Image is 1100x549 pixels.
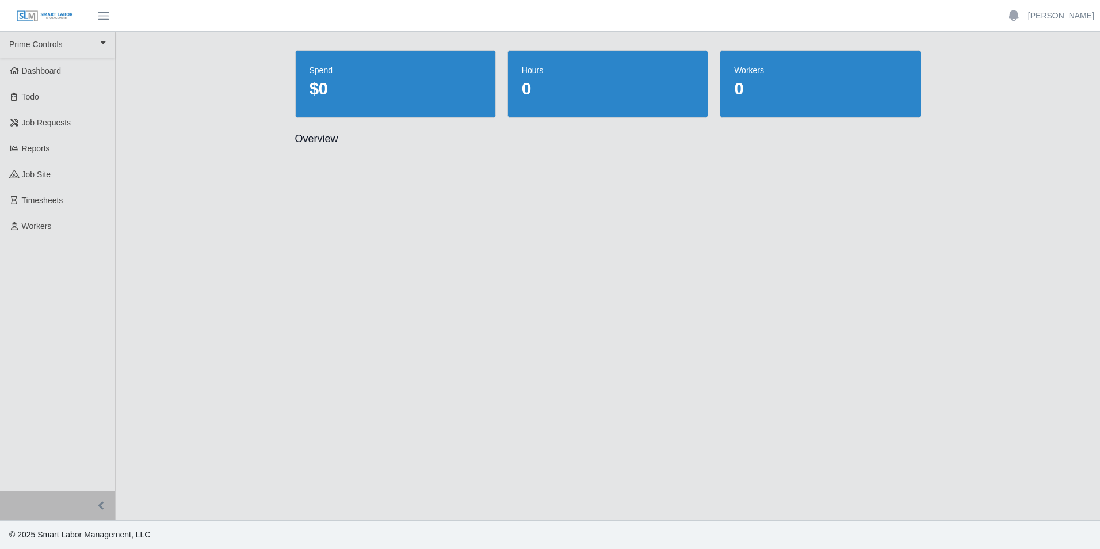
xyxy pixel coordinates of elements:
[310,78,482,99] dd: $0
[734,78,906,99] dd: 0
[295,132,921,146] h2: Overview
[22,196,63,205] span: Timesheets
[522,78,694,99] dd: 0
[22,144,50,153] span: Reports
[734,64,906,76] dt: workers
[22,170,51,179] span: job site
[22,66,62,75] span: Dashboard
[9,530,150,539] span: © 2025 Smart Labor Management, LLC
[22,92,39,101] span: Todo
[1028,10,1094,22] a: [PERSON_NAME]
[22,118,71,127] span: Job Requests
[522,64,694,76] dt: hours
[16,10,74,22] img: SLM Logo
[310,64,482,76] dt: spend
[22,222,52,231] span: Workers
